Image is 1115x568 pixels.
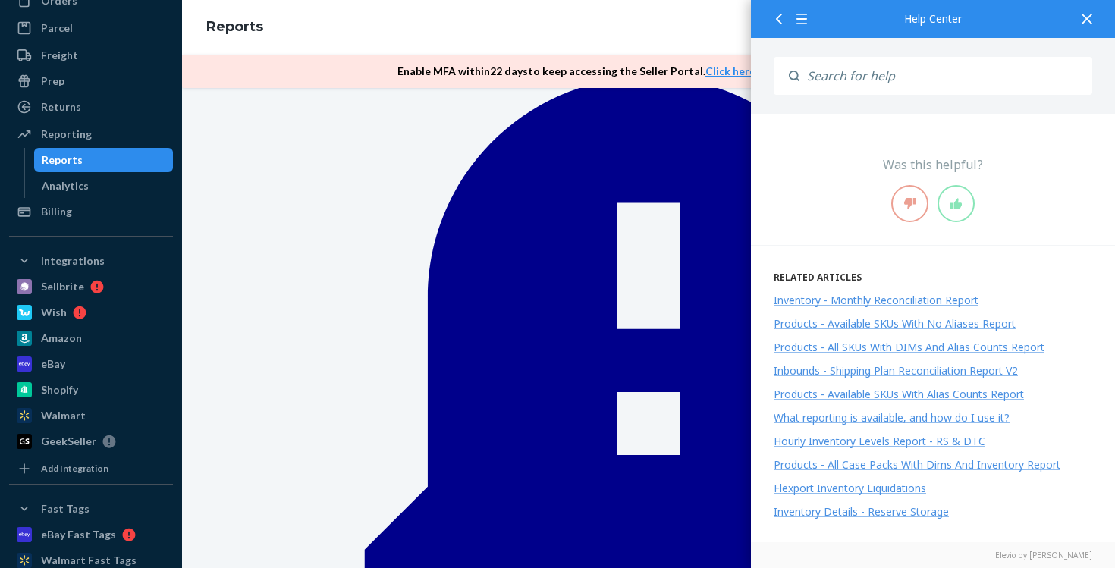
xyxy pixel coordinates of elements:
[41,48,78,63] div: Freight
[41,127,92,142] div: Reporting
[23,100,341,127] h2: Description
[9,122,173,146] a: Reporting
[23,289,341,316] h2: Documentation
[9,378,173,402] a: Shopify
[41,462,108,475] div: Add Integration
[194,5,275,49] ol: breadcrumbs
[41,527,116,542] div: eBay Fast Tags
[774,387,1024,401] div: Products - Available SKUs With Alias Counts Report
[774,293,978,307] div: Inventory - Monthly Reconciliation Report
[774,504,949,519] div: Inventory Details - Reserve Storage
[774,316,1016,331] div: Products - Available SKUs With No Aliases Report
[41,204,72,219] div: Billing
[41,253,105,268] div: Integrations
[9,69,173,93] a: Prep
[41,408,86,423] div: Walmart
[34,174,174,198] a: Analytics
[774,271,862,284] span: Related articles
[41,553,137,568] div: Walmart Fast Tags
[9,497,173,521] button: Fast Tags
[9,460,173,478] a: Add Integration
[9,352,173,376] a: eBay
[23,30,341,81] div: 510 Inbounds - Monthly Reconciliation Report
[23,135,341,266] p: This report aims to provide sellers with information on inventory movements for any selected mont...
[9,43,173,67] a: Freight
[799,57,1092,95] input: Search
[9,16,173,40] a: Parcel
[9,403,173,428] a: Walmart
[206,18,263,35] a: Reports
[9,326,173,350] a: Amazon
[774,14,1092,24] div: Help Center
[9,429,173,453] a: GeekSeller
[397,64,884,79] p: Enable MFA within 22 days to keep accessing the Seller Portal. to setup now. .
[774,340,1044,354] div: Products - All SKUs With DIMs And Alias Counts Report
[751,156,1115,174] div: Was this helpful?
[9,95,173,119] a: Returns
[9,199,173,224] a: Billing
[9,300,173,325] a: Wish
[774,550,1092,560] a: Elevio by [PERSON_NAME]
[705,64,755,77] a: Click here
[41,434,96,449] div: GeekSeller
[41,99,81,115] div: Returns
[41,356,65,372] div: eBay
[41,382,78,397] div: Shopify
[41,501,90,516] div: Fast Tags
[774,434,985,448] div: Hourly Inventory Levels Report - RS & DTC
[774,457,1060,472] div: Products - All Case Packs With Dims And Inventory Report
[9,522,173,547] a: eBay Fast Tags
[245,417,360,548] p: On hand qty (units) that are unavailable for sale in Flexport's network at the start of month
[41,305,67,320] div: Wish
[774,410,1010,425] div: What reporting is available, and how do I use it?
[34,148,174,172] a: Reports
[41,20,73,36] div: Parcel
[9,275,173,299] a: Sellbrite
[42,178,89,193] div: Analytics
[774,363,1018,378] div: Inbounds - Shipping Plan Reconciliation Report V2
[9,249,173,273] button: Integrations
[774,481,926,495] div: Flexport Inventory Liquidations
[41,279,84,294] div: Sellbrite
[41,331,82,346] div: Amazon
[41,74,64,89] div: Prep
[42,152,83,168] div: Reports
